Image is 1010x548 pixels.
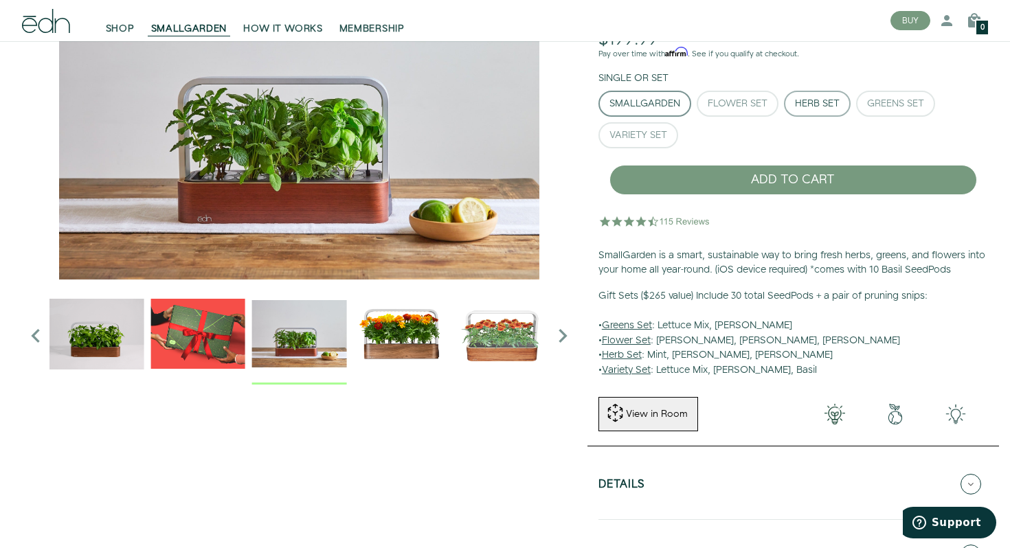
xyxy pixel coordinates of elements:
a: MEMBERSHIP [331,5,413,36]
img: EMAILS_-_Holiday_21_PT1_28_9986b34a-7908-4121-b1c1-9595d1e43abe_1024x.png [150,286,245,380]
button: SmallGarden [598,91,691,117]
div: Variety Set [609,130,667,140]
div: View in Room [625,407,689,421]
label: Single or Set [598,71,669,85]
u: Greens Set [602,319,652,332]
img: green-earth.png [865,404,925,424]
div: Herb Set [795,99,840,109]
button: Details [598,460,988,508]
button: Greens Set [856,91,935,117]
span: HOW IT WORKS [243,22,322,36]
u: Herb Set [602,348,642,362]
button: BUY [890,11,930,30]
div: 4 / 6 [252,286,346,384]
img: 4.5 star rating [598,207,712,235]
button: Flower Set [697,91,778,117]
h5: Details [598,479,645,494]
button: Herb Set [784,91,851,117]
a: HOW IT WORKS [235,5,330,36]
span: Affirm [665,47,688,57]
span: SMALLGARDEN [151,22,227,36]
p: • : Lettuce Mix, [PERSON_NAME] • : [PERSON_NAME], [PERSON_NAME], [PERSON_NAME] • : Mint, [PERSON_... [598,289,988,378]
p: SmallGarden is a smart, sustainable way to bring fresh herbs, greens, and flowers into your home ... [598,249,988,278]
button: ADD TO CART [609,165,977,195]
div: 5 / 6 [353,286,447,384]
div: Flower Set [708,99,767,109]
img: edn-smallgarden-tech.png [925,404,986,424]
img: edn-smallgarden_1024x.jpg [455,286,549,380]
span: 0 [980,24,985,32]
p: Pay over time with . See if you qualify at checkout. [598,48,988,60]
div: 3 / 6 [150,286,245,384]
a: SMALLGARDEN [143,5,236,36]
img: edn-smallgarden-mixed-herbs-table-product-2000px_1024x.jpg [252,286,346,380]
a: SHOP [98,5,143,36]
img: 001-light-bulb.png [804,404,864,424]
img: edn-trim-basil.2021-09-07_14_55_24_1024x.gif [49,286,144,380]
iframe: Opens a widget where you can find more information [903,507,996,541]
div: 6 / 6 [455,286,549,384]
div: SmallGarden [609,99,680,109]
div: 2 / 6 [49,286,144,384]
u: Flower Set [602,334,651,347]
div: Greens Set [867,99,924,109]
span: MEMBERSHIP [339,22,405,36]
button: View in Room [598,397,698,431]
img: edn-smallgarden-marigold-hero-SLV-2000px_1024x.png [353,286,447,380]
span: SHOP [106,22,135,36]
u: Variety Set [602,363,651,377]
b: Gift Sets ($265 value) Include 30 total SeedPods + a pair of pruning snips: [598,289,928,303]
button: Variety Set [598,122,678,148]
i: Next slide [549,322,576,350]
i: Previous slide [22,322,49,350]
